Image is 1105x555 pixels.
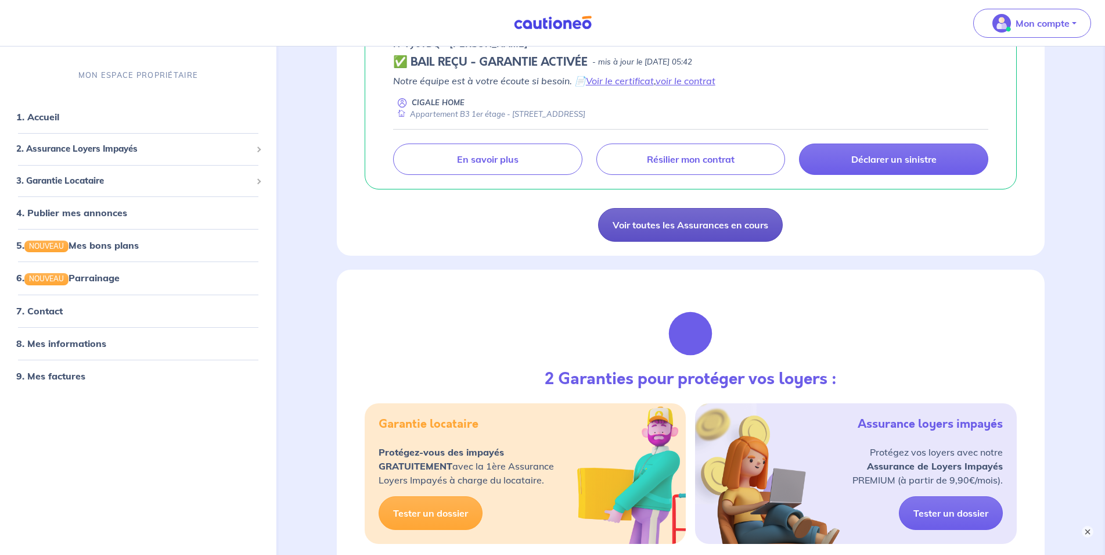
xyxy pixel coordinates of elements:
a: En savoir plus [393,144,582,175]
strong: Protégez-vous des impayés GRATUITEMENT [379,446,504,472]
a: 5.NOUVEAUMes bons plans [16,239,139,251]
h5: Assurance loyers impayés [858,417,1003,431]
div: 7. Contact [5,299,272,322]
a: 1. Accueil [16,111,59,123]
a: Déclarer un sinistre [799,144,988,175]
a: Voir toutes les Assurances en cours [598,208,783,242]
p: En savoir plus [457,153,519,165]
a: Tester un dossier [899,496,1003,530]
div: 9. Mes factures [5,364,272,387]
h5: ✅ BAIL REÇU - GARANTIE ACTIVÉE [393,55,588,69]
p: avec la 1ère Assurance Loyers Impayés à charge du locataire. [379,445,554,487]
a: voir le contrat [656,75,715,87]
span: 2. Assurance Loyers Impayés [16,142,251,156]
p: Notre équipe est à votre écoute si besoin. 📄 , [393,74,988,88]
a: 9. Mes factures [16,370,85,381]
div: 3. Garantie Locataire [5,169,272,192]
p: Mon compte [1016,16,1070,30]
a: Résilier mon contrat [596,144,786,175]
div: state: CONTRACT-VALIDATED, Context: NEW,MAYBE-CERTIFICATE,ALONE,LESSOR-DOCUMENTS [393,55,988,69]
div: Appartement B3 1er étage - [STREET_ADDRESS] [393,109,585,120]
button: × [1082,526,1093,538]
div: 2. Assurance Loyers Impayés [5,138,272,160]
span: 3. Garantie Locataire [16,174,251,187]
img: Cautioneo [509,16,596,30]
div: 4. Publier mes annonces [5,201,272,224]
a: 8. Mes informations [16,337,106,349]
img: illu_account_valid_menu.svg [992,14,1011,33]
p: Protégez vos loyers avec notre PREMIUM (à partir de 9,90€/mois). [852,445,1003,487]
h3: 2 Garanties pour protéger vos loyers : [545,370,837,389]
h5: Garantie locataire [379,417,478,431]
p: CIGALE HOME [412,97,465,108]
p: Déclarer un sinistre [851,153,937,165]
div: 5.NOUVEAUMes bons plans [5,234,272,257]
a: Tester un dossier [379,496,483,530]
strong: Assurance de Loyers Impayés [867,460,1003,472]
p: - mis à jour le [DATE] 05:42 [592,56,692,68]
a: Voir le certificat [586,75,654,87]
div: 8. Mes informations [5,331,272,355]
a: 4. Publier mes annonces [16,207,127,219]
p: MON ESPACE PROPRIÉTAIRE [78,70,198,81]
p: Résilier mon contrat [647,153,735,165]
button: illu_account_valid_menu.svgMon compte [973,9,1091,38]
div: 6.NOUVEAUParrainage [5,266,272,289]
div: 1. Accueil [5,105,272,128]
a: 7. Contact [16,305,63,316]
img: justif-loupe [659,302,722,365]
a: 6.NOUVEAUParrainage [16,272,120,284]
